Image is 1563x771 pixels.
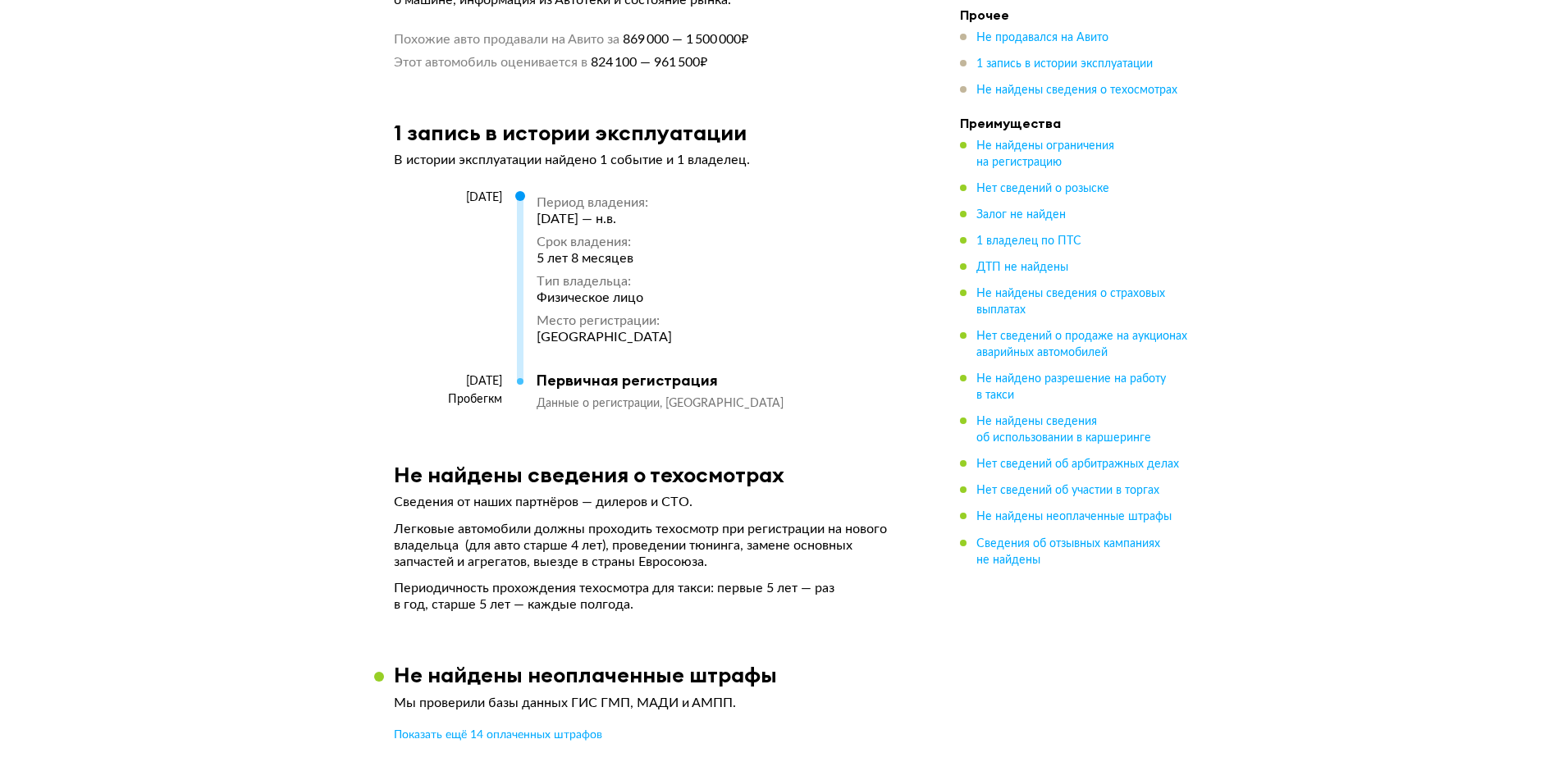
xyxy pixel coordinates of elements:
[394,662,777,687] h3: Не найдены неоплаченные штрафы
[665,398,784,409] span: [GEOGRAPHIC_DATA]
[537,372,894,390] div: Первичная регистрация
[394,120,747,145] h3: 1 запись в истории эксплуатации
[976,58,1153,70] span: 1 запись в истории эксплуатации
[537,398,665,409] span: Данные о регистрации
[976,209,1066,221] span: Залог не найден
[976,183,1109,194] span: Нет сведений о розыске
[976,537,1160,565] span: Сведения об отзывных кампаниях не найдены
[537,313,672,329] div: Место регистрации :
[394,521,911,570] p: Легковые автомобили должны проходить техосмотр при регистрации на нового владельца (для авто стар...
[976,485,1159,496] span: Нет сведений об участии в торгах
[976,84,1177,96] span: Не найдены сведения о техосмотрах
[537,211,672,227] div: [DATE] — н.в.
[394,31,619,48] span: Похожие авто продавали на Авито за
[394,374,502,389] div: [DATE]
[537,273,672,290] div: Тип владельца :
[976,262,1068,273] span: ДТП не найдены
[976,140,1114,168] span: Не найдены ограничения на регистрацию
[976,331,1187,358] span: Нет сведений о продаже на аукционах аварийных автомобилей
[394,729,602,741] span: Показать ещё 14 оплаченных штрафов
[960,7,1190,23] h4: Прочее
[960,115,1190,131] h4: Преимущества
[976,235,1081,247] span: 1 владелец по ПТС
[619,31,748,48] span: 869 000 — 1 500 000 ₽
[394,494,911,510] p: Сведения от наших партнёров — дилеров и СТО.
[976,416,1151,444] span: Не найдены сведения об использовании в каршеринге
[394,462,784,487] h3: Не найдены сведения о техосмотрах
[394,392,502,407] div: Пробег км
[537,234,672,250] div: Срок владения :
[394,580,911,613] p: Периодичность прохождения техосмотра для такси: первые 5 лет — раз в год, старше 5 лет — каждые п...
[976,32,1108,43] span: Не продавался на Авито
[976,458,1179,470] span: Нет сведений об арбитражных делах
[394,54,587,71] span: Этот автомобиль оценивается в
[537,329,672,345] div: [GEOGRAPHIC_DATA]
[976,511,1172,522] span: Не найдены неоплаченные штрафы
[394,152,911,168] p: В истории эксплуатации найдено 1 событие и 1 владелец.
[394,190,502,205] div: [DATE]
[976,288,1165,316] span: Не найдены сведения о страховых выплатах
[587,54,707,71] span: 824 100 — 961 500 ₽
[394,695,911,711] p: Мы проверили базы данных ГИС ГМП, МАДИ и АМПП.
[976,373,1166,401] span: Не найдено разрешение на работу в такси
[537,194,672,211] div: Период владения :
[537,250,672,267] div: 5 лет 8 месяцев
[537,290,672,306] div: Физическое лицо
